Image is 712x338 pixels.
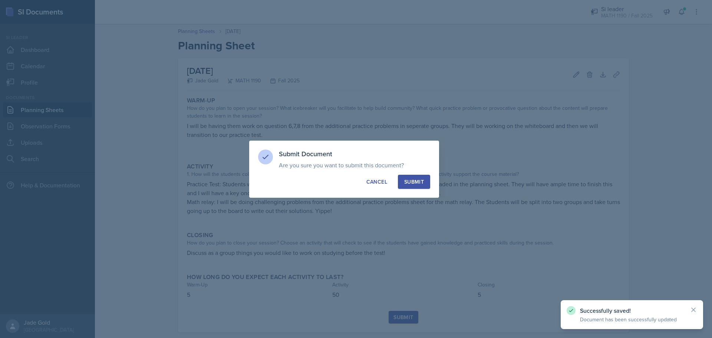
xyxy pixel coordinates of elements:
button: Submit [398,175,430,189]
p: Are you sure you want to submit this document? [279,161,430,169]
p: Successfully saved! [580,307,684,314]
div: Submit [404,178,424,186]
h3: Submit Document [279,150,430,158]
p: Document has been successfully updated [580,316,684,323]
div: Cancel [366,178,387,186]
button: Cancel [360,175,393,189]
